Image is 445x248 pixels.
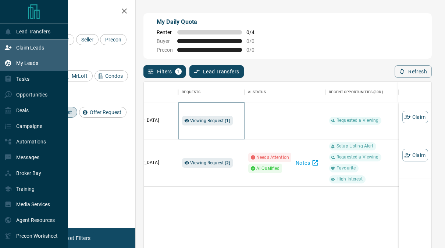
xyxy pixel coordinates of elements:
div: Viewing Request (1) [182,116,233,125]
span: Favourite [334,165,359,171]
span: AI Qualified [256,165,280,172]
span: 0 / 0 [246,38,263,44]
p: [GEOGRAPHIC_DATA] [116,160,175,166]
div: AI Status [248,82,266,102]
div: Seller [76,34,99,45]
span: Renter [157,29,173,35]
div: Recent Opportunities (30d) [325,82,399,102]
button: Claim [402,149,428,161]
button: Reset Filters [56,232,95,244]
span: Needs Attention [256,154,289,161]
div: Offer Request [79,107,127,118]
button: Filters1 [143,65,186,78]
strong: ( 2 ) [225,160,230,165]
span: Seller [79,37,96,43]
span: 0 / 4 [246,29,263,35]
span: Requested a Viewing [334,154,381,160]
div: Viewing Request (2) [182,158,233,168]
span: Buyer [157,38,173,44]
div: Precon [100,34,127,45]
div: Condos [95,70,128,81]
div: Requests [178,82,244,102]
div: Recent Opportunities (30d) [329,82,383,102]
span: High Interest [334,176,366,182]
strong: ( 1 ) [225,118,230,123]
button: Claim [402,111,428,123]
span: 0 / 0 [246,47,263,53]
span: Viewing Request [190,118,231,123]
span: MrLoft [69,73,90,79]
button: Refresh [395,65,432,78]
span: Offer Request [87,109,124,115]
span: Requested a Viewing [334,117,381,124]
div: AI Status [244,82,325,102]
span: Precon [157,47,173,53]
button: Lead Transfers [189,65,244,78]
span: Precon [103,37,124,43]
div: Requests [182,82,200,102]
span: Condos [103,73,125,79]
h2: Filters [24,7,128,16]
div: MrLoft [61,70,93,81]
div: Location [112,82,178,102]
span: Setup Listing Alert [334,143,376,149]
span: 1 [176,69,181,74]
p: My Daily Quota [157,18,263,26]
span: Viewing Request [190,160,231,165]
button: Notes [293,157,322,169]
p: [GEOGRAPHIC_DATA] [116,117,175,124]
